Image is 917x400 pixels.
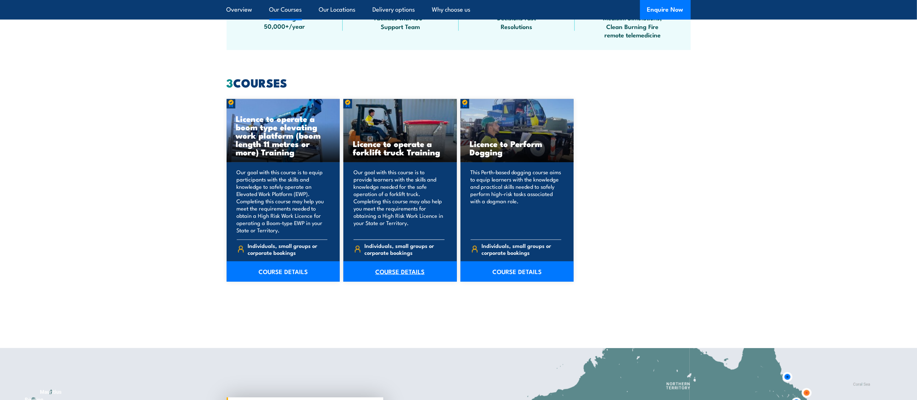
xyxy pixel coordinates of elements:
h3: Licence to operate a forklift truck Training [353,139,447,156]
span: Individuals, small groups or corporate bookings [482,242,561,256]
h2: COURSES [227,77,691,87]
span: Individuals, small groups or corporate bookings [248,242,327,256]
p: Our goal with this course is to provide learners with the skills and knowledge needed for the saf... [354,168,445,234]
a: COURSE DETAILS [460,261,574,282]
h3: Licence to operate a boom type elevating work platform (boom length 11 metres or more) Training [236,114,331,156]
p: This Perth-based dogging course aims to equip learners with the knowledge and practical skills ne... [471,168,562,234]
span: Specialist Training Facilities with 150+ Support Team [368,5,433,30]
a: COURSE DETAILS [343,261,457,282]
a: COURSE DETAILS [227,261,340,282]
h3: Licence to Perform Dogging [470,139,565,156]
span: Fast Response Fast Decisions Fast Resolutions [484,5,549,30]
span: Individuals, small groups or corporate bookings [365,242,445,256]
span: Technology, VR, Medisim Simulations, Clean Burning Fire remote telemedicine [600,5,665,39]
span: Australia Wide Training 50,000+/year [252,5,317,30]
strong: 3 [227,73,234,91]
p: Our goal with this course is to equip participants with the skills and knowledge to safely operat... [237,168,328,234]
